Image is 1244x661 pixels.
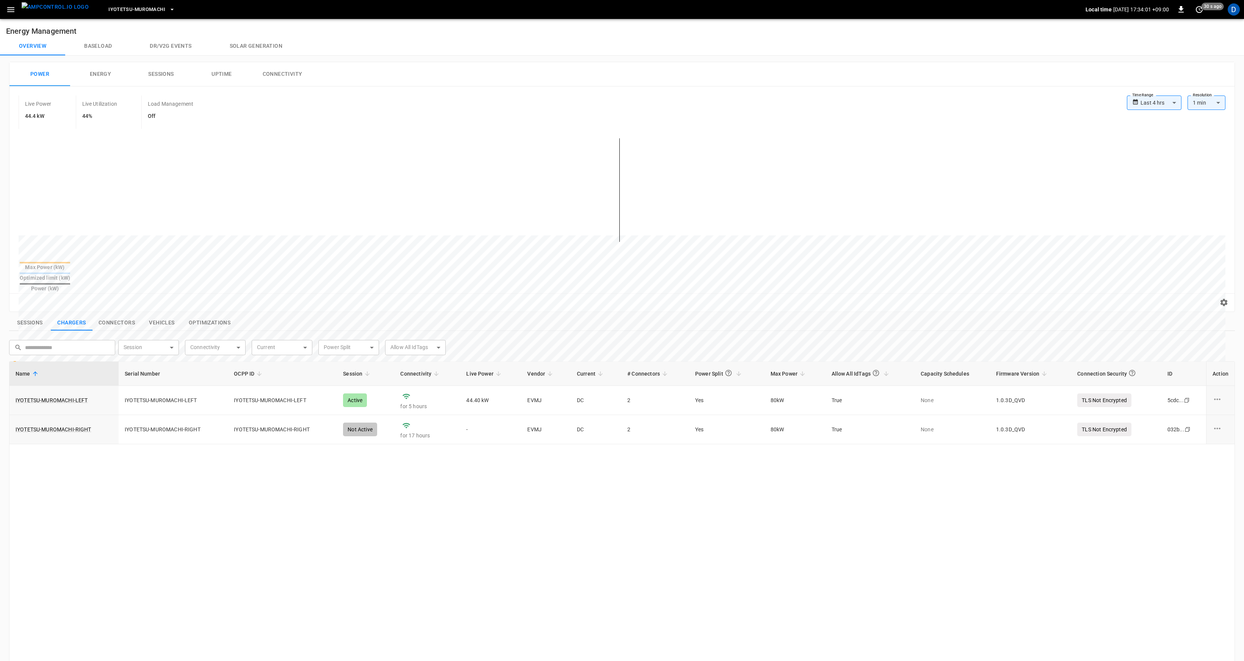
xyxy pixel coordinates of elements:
span: Current [577,369,605,378]
p: Local time [1086,6,1112,13]
button: show latest charge points [51,315,92,331]
button: show latest vehicles [141,315,183,331]
div: 1 min [1188,96,1225,110]
span: Iyotetsu-Muromachi [108,5,165,14]
span: # Connectors [627,369,670,378]
div: Connection Security [1077,366,1137,381]
span: Vendor [527,369,555,378]
div: Last 4 hrs [1141,96,1181,110]
button: Energy [70,62,131,86]
th: Action [1206,362,1235,386]
button: Dr/V2G events [131,37,210,55]
button: Connectivity [252,62,313,86]
h6: 44.4 kW [25,112,52,121]
button: set refresh interval [1193,3,1205,16]
th: ID [1161,362,1206,386]
button: Baseload [65,37,131,55]
button: Uptime [191,62,252,86]
th: Serial Number [119,362,228,386]
label: Resolution [1193,92,1212,98]
th: Capacity Schedules [915,362,990,386]
span: OCPP ID [234,369,264,378]
div: profile-icon [1228,3,1240,16]
a: IYOTETSU-MUROMACHI-RIGHT [16,426,91,433]
label: Time Range [1132,92,1153,98]
div: charge point options [1213,424,1228,435]
img: ampcontrol.io logo [22,2,89,12]
p: [DATE] 17:34:01 +09:00 [1113,6,1169,13]
button: show latest connectors [92,315,141,331]
div: charge point options [1213,395,1228,406]
button: show latest optimizations [183,315,237,331]
p: Live Power [25,100,52,108]
span: Allow All IdTags [832,366,891,381]
span: Firmware Version [996,369,1049,378]
h6: 44% [82,112,117,121]
span: Live Power [466,369,503,378]
p: Load Management [148,100,193,108]
span: Power Split [695,366,744,381]
a: IYOTETSU-MUROMACHI-LEFT [16,396,88,404]
button: Solar generation [211,37,301,55]
span: Max Power [771,369,807,378]
span: Connectivity [400,369,441,378]
span: Name [16,369,40,378]
h6: Off [148,112,193,121]
button: show latest sessions [9,315,51,331]
button: Power [9,62,70,86]
button: Sessions [131,62,191,86]
span: 30 s ago [1202,3,1224,10]
button: Iyotetsu-Muromachi [105,2,178,17]
p: Live Utilization [82,100,117,108]
span: Session [343,369,372,378]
